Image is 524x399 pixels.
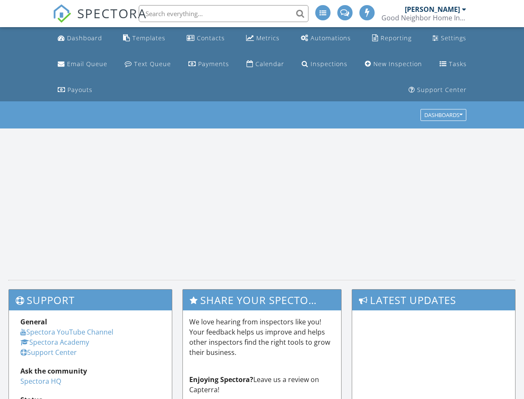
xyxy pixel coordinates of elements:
[417,86,467,94] div: Support Center
[429,31,470,46] a: Settings
[436,56,470,72] a: Tasks
[424,112,462,118] div: Dashboards
[67,60,107,68] div: Email Queue
[189,375,253,384] strong: Enjoying Spectora?
[20,338,89,347] a: Spectora Academy
[132,34,165,42] div: Templates
[120,31,169,46] a: Templates
[77,4,147,22] span: SPECTORA
[441,34,466,42] div: Settings
[297,31,354,46] a: Automations (Advanced)
[405,82,470,98] a: Support Center
[373,60,422,68] div: New Inspection
[121,56,174,72] a: Text Queue
[449,60,467,68] div: Tasks
[20,327,113,337] a: Spectora YouTube Channel
[20,377,61,386] a: Spectora HQ
[20,317,47,326] strong: General
[53,11,147,29] a: SPECTORA
[183,290,341,310] h3: Share Your Spectora Experience
[243,31,283,46] a: Metrics
[20,366,160,376] div: Ask the community
[256,34,280,42] div: Metrics
[139,5,308,22] input: Search everything...
[311,34,351,42] div: Automations
[9,290,172,310] h3: Support
[405,5,460,14] div: [PERSON_NAME]
[54,82,96,98] a: Payouts
[298,56,351,72] a: Inspections
[352,290,515,310] h3: Latest Updates
[54,56,111,72] a: Email Queue
[311,60,347,68] div: Inspections
[198,60,229,68] div: Payments
[54,31,106,46] a: Dashboard
[183,31,228,46] a: Contacts
[369,31,415,46] a: Reporting
[20,348,77,357] a: Support Center
[189,317,334,357] p: We love hearing from inspectors like you! Your feedback helps us improve and helps other inspecto...
[197,34,225,42] div: Contacts
[420,109,466,121] button: Dashboards
[381,34,412,42] div: Reporting
[243,56,288,72] a: Calendar
[185,56,233,72] a: Payments
[53,4,71,23] img: The Best Home Inspection Software - Spectora
[381,14,466,22] div: Good Neighbor Home Inspections
[255,60,284,68] div: Calendar
[67,86,92,94] div: Payouts
[67,34,102,42] div: Dashboard
[361,56,426,72] a: New Inspection
[134,60,171,68] div: Text Queue
[189,374,334,395] p: Leave us a review on Capterra!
